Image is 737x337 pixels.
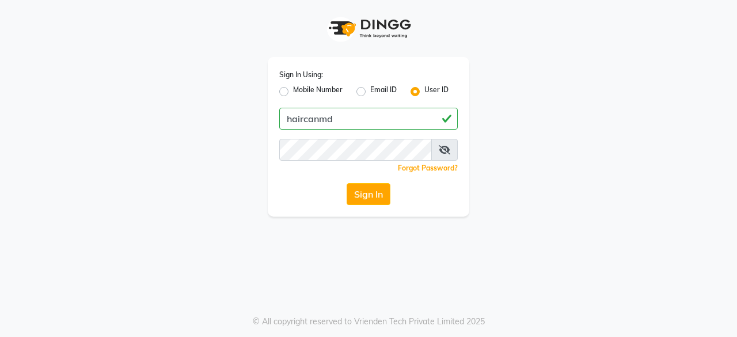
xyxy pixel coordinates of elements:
[279,139,432,161] input: Username
[424,85,449,99] label: User ID
[279,70,323,80] label: Sign In Using:
[347,183,390,205] button: Sign In
[398,164,458,172] a: Forgot Password?
[322,12,415,46] img: logo1.svg
[370,85,397,99] label: Email ID
[293,85,343,99] label: Mobile Number
[279,108,458,130] input: Username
